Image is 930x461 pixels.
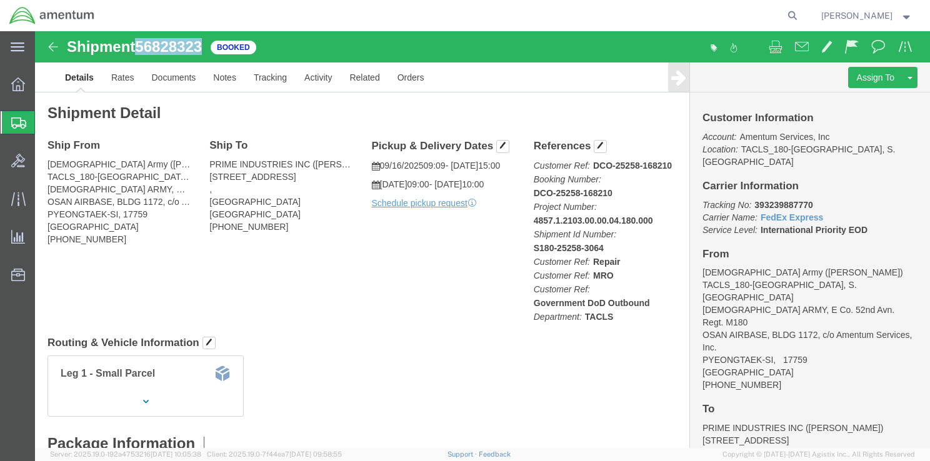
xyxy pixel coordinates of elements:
[35,31,930,448] iframe: FS Legacy Container
[50,450,201,458] span: Server: 2025.19.0-192a4753216
[9,6,95,25] img: logo
[151,450,201,458] span: [DATE] 10:05:38
[207,450,342,458] span: Client: 2025.19.0-7f44ea7
[821,9,892,22] span: Terry Cooper
[722,449,915,460] span: Copyright © [DATE]-[DATE] Agistix Inc., All Rights Reserved
[289,450,342,458] span: [DATE] 09:58:55
[821,8,913,23] button: [PERSON_NAME]
[479,450,511,458] a: Feedback
[447,450,479,458] a: Support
